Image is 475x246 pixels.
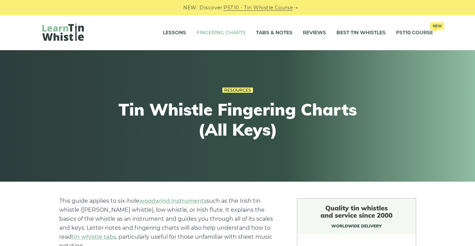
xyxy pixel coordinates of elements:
[42,23,84,41] img: LearnTinWhistle.com
[139,198,206,204] a: woodwind instruments
[196,24,246,42] a: Fingering Charts
[222,88,253,93] a: Resources
[336,24,386,42] a: Best Tin Whistles
[256,24,292,42] a: Tabs & Notes
[303,24,326,42] a: Reviews
[430,22,444,30] span: New
[396,24,433,42] a: PST10 CourseNew
[72,234,116,240] a: tin whistle tabs
[110,100,365,139] h1: Tin Whistle Fingering Charts (All Keys)
[163,24,186,42] a: Lessons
